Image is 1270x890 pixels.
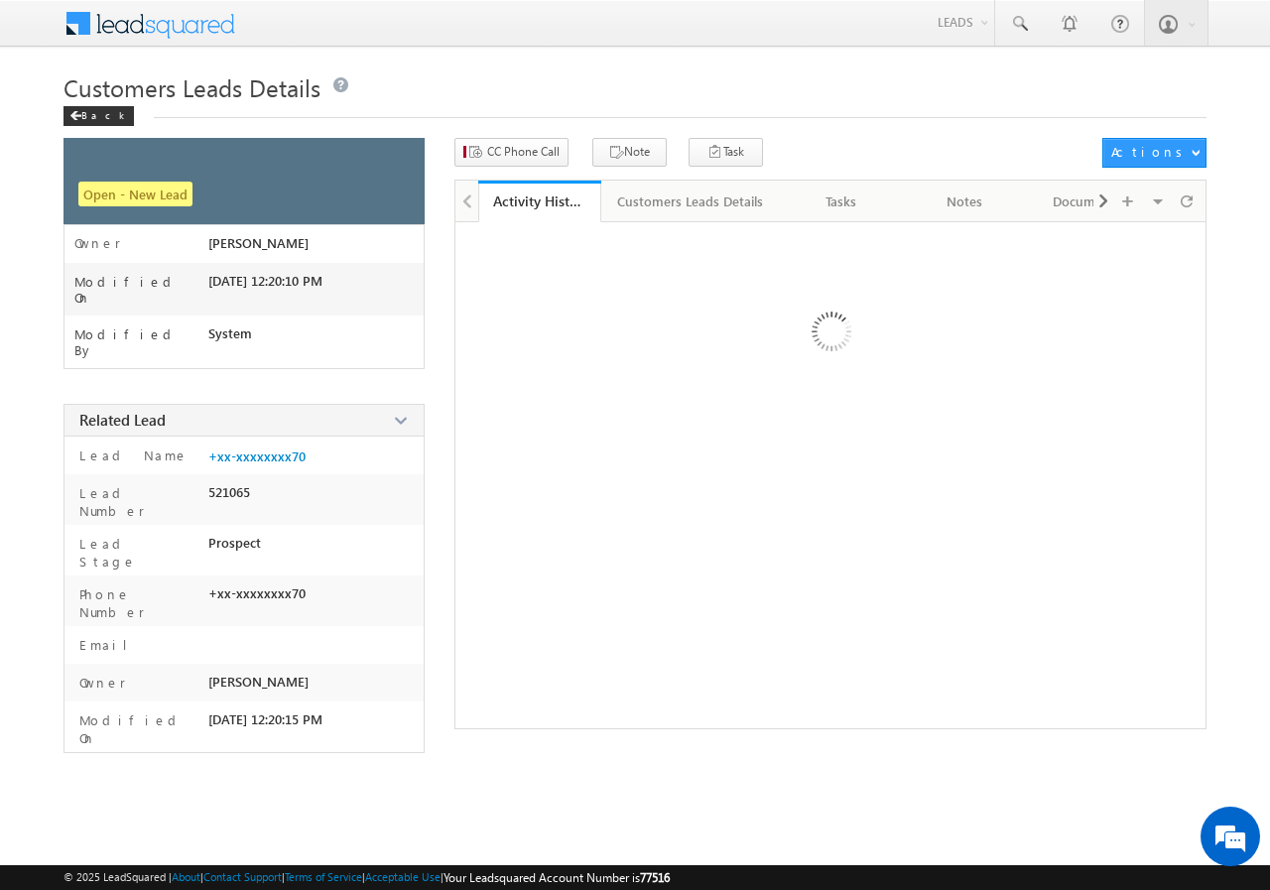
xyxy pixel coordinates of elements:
img: Loading ... [727,232,933,438]
label: Email [74,636,143,654]
span: Related Lead [79,410,166,430]
a: About [172,870,200,883]
span: [PERSON_NAME] [208,674,309,690]
label: Phone Number [74,585,199,621]
span: +xx-xxxxxxxx70 [208,585,306,601]
button: Note [592,138,667,167]
li: Activity History [478,181,601,220]
label: Lead Number [74,484,199,520]
label: Lead Name [74,446,189,464]
button: CC Phone Call [454,138,569,167]
span: Customers Leads Details [63,71,320,103]
a: Terms of Service [285,870,362,883]
span: Open - New Lead [78,182,192,206]
a: Notes [904,181,1027,222]
button: Actions [1102,138,1206,168]
label: Owner [74,235,121,251]
a: +xx-xxxxxxxx70 [208,448,306,464]
a: Activity History [478,181,601,222]
div: Activity History [493,191,586,210]
a: Customers Leads Details [601,181,781,222]
span: 521065 [208,484,250,500]
span: CC Phone Call [487,143,560,161]
a: Contact Support [203,870,282,883]
a: Documents [1027,181,1150,222]
label: Lead Stage [74,535,199,571]
span: [DATE] 12:20:15 PM [208,711,322,727]
div: Back [63,106,134,126]
span: © 2025 LeadSquared | | | | | [63,868,670,887]
div: Customers Leads Details [617,190,763,213]
button: Task [689,138,763,167]
span: Prospect [208,535,261,551]
label: Modified By [74,326,208,358]
div: Notes [920,190,1009,213]
span: [PERSON_NAME] [208,235,309,251]
span: [DATE] 12:20:10 PM [208,273,322,289]
div: Tasks [797,190,886,213]
div: Actions [1111,143,1190,161]
a: Acceptable Use [365,870,441,883]
label: Modified On [74,274,208,306]
label: Modified On [74,711,199,747]
span: 77516 [640,870,670,885]
label: Owner [74,674,126,692]
a: Tasks [781,181,904,222]
div: Documents [1043,190,1132,213]
span: System [208,325,252,341]
span: Your Leadsquared Account Number is [444,870,670,885]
